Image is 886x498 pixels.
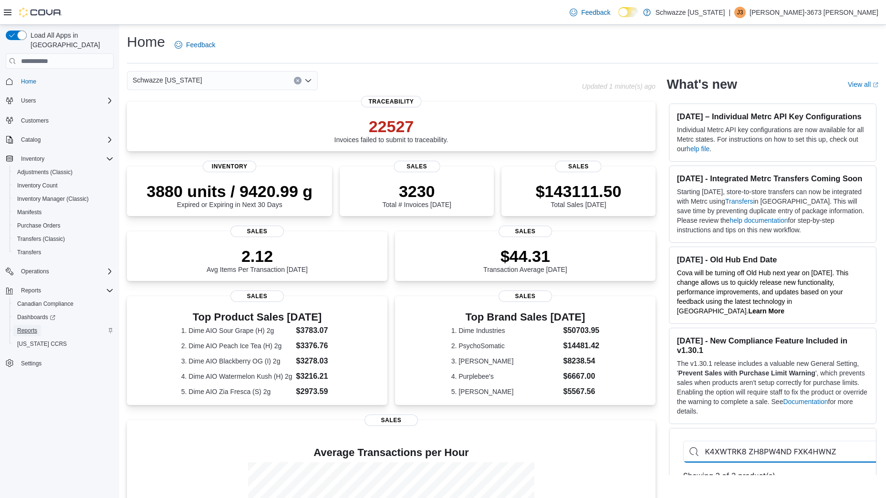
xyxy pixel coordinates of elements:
[536,182,622,208] div: Total Sales [DATE]
[499,226,552,237] span: Sales
[334,117,448,144] div: Invoices failed to submit to traceability.
[10,337,117,351] button: [US_STATE] CCRS
[2,74,117,88] button: Home
[13,220,114,231] span: Purchase Orders
[677,125,868,154] p: Individual Metrc API key configurations are now available for all Metrc states. For instructions ...
[17,266,114,277] span: Operations
[127,32,165,52] h1: Home
[181,326,292,335] dt: 1. Dime AIO Sour Grape (H) 2g
[451,387,560,396] dt: 5. [PERSON_NAME]
[10,166,117,179] button: Adjustments (Classic)
[13,298,77,310] a: Canadian Compliance
[677,255,868,264] h3: [DATE] - Old Hub End Date
[334,117,448,136] p: 22527
[730,217,788,224] a: help documentation
[304,77,312,84] button: Open list of options
[17,313,55,321] span: Dashboards
[17,95,114,106] span: Users
[296,355,334,367] dd: $3278.03
[17,168,73,176] span: Adjustments (Classic)
[582,83,656,90] p: Updated 1 minute(s) ago
[499,290,552,302] span: Sales
[361,96,421,107] span: Traceability
[848,81,878,88] a: View allExternal link
[382,182,451,201] p: 3230
[566,3,614,22] a: Feedback
[678,369,815,377] strong: Prevent Sales with Purchase Limit Warning
[186,40,215,50] span: Feedback
[365,415,418,426] span: Sales
[10,206,117,219] button: Manifests
[10,324,117,337] button: Reports
[2,152,117,166] button: Inventory
[13,180,114,191] span: Inventory Count
[21,155,44,163] span: Inventory
[451,341,560,351] dt: 2. PsychoSomatic
[21,117,49,124] span: Customers
[207,247,308,266] p: 2.12
[181,356,292,366] dt: 3. Dime AIO Blackberry OG (I) 2g
[677,336,868,355] h3: [DATE] - New Compliance Feature Included in v1.30.1
[618,17,619,18] span: Dark Mode
[2,113,117,127] button: Customers
[536,182,622,201] p: $143111.50
[17,340,67,348] span: [US_STATE] CCRS
[10,219,117,232] button: Purchase Orders
[748,307,784,315] a: Learn More
[10,246,117,259] button: Transfers
[618,7,638,17] input: Dark Mode
[17,327,37,334] span: Reports
[296,325,334,336] dd: $3783.07
[13,311,114,323] span: Dashboards
[13,166,76,178] a: Adjustments (Classic)
[677,359,868,416] p: The v1.30.1 release includes a valuable new General Setting, ' ', which prevents sales when produ...
[230,290,284,302] span: Sales
[17,300,73,308] span: Canadian Compliance
[171,35,219,54] a: Feedback
[21,78,36,85] span: Home
[10,179,117,192] button: Inventory Count
[17,95,40,106] button: Users
[13,233,114,245] span: Transfers (Classic)
[10,297,117,311] button: Canadian Compliance
[729,7,730,18] p: |
[17,208,42,216] span: Manifests
[230,226,284,237] span: Sales
[13,166,114,178] span: Adjustments (Classic)
[563,371,600,382] dd: $6667.00
[13,247,114,258] span: Transfers
[133,74,202,86] span: Schwazze [US_STATE]
[725,197,753,205] a: Transfers
[10,232,117,246] button: Transfers (Classic)
[296,371,334,382] dd: $3216.21
[181,341,292,351] dt: 2. Dime AIO Peach Ice Tea (H) 2g
[677,269,849,315] span: Cova will be turning off Old Hub next year on [DATE]. This change allows us to quickly release ne...
[563,325,600,336] dd: $50703.95
[451,311,600,323] h3: Top Brand Sales [DATE]
[581,8,610,17] span: Feedback
[17,222,61,229] span: Purchase Orders
[17,75,114,87] span: Home
[17,357,114,369] span: Settings
[13,193,93,205] a: Inventory Manager (Classic)
[17,195,89,203] span: Inventory Manager (Classic)
[17,134,114,145] span: Catalog
[783,398,828,405] a: Documentation
[483,247,567,273] div: Transaction Average [DATE]
[382,182,451,208] div: Total # Invoices [DATE]
[17,153,48,165] button: Inventory
[13,180,62,191] a: Inventory Count
[146,182,313,208] div: Expired or Expiring in Next 30 Days
[394,161,440,172] span: Sales
[873,82,878,88] svg: External link
[181,311,334,323] h3: Top Product Sales [DATE]
[563,355,600,367] dd: $8238.54
[656,7,725,18] p: Schwazze [US_STATE]
[13,193,114,205] span: Inventory Manager (Classic)
[13,325,41,336] a: Reports
[17,115,52,126] a: Customers
[27,31,114,50] span: Load All Apps in [GEOGRAPHIC_DATA]
[563,386,600,397] dd: $5567.56
[687,145,709,153] a: help file
[21,136,41,144] span: Catalog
